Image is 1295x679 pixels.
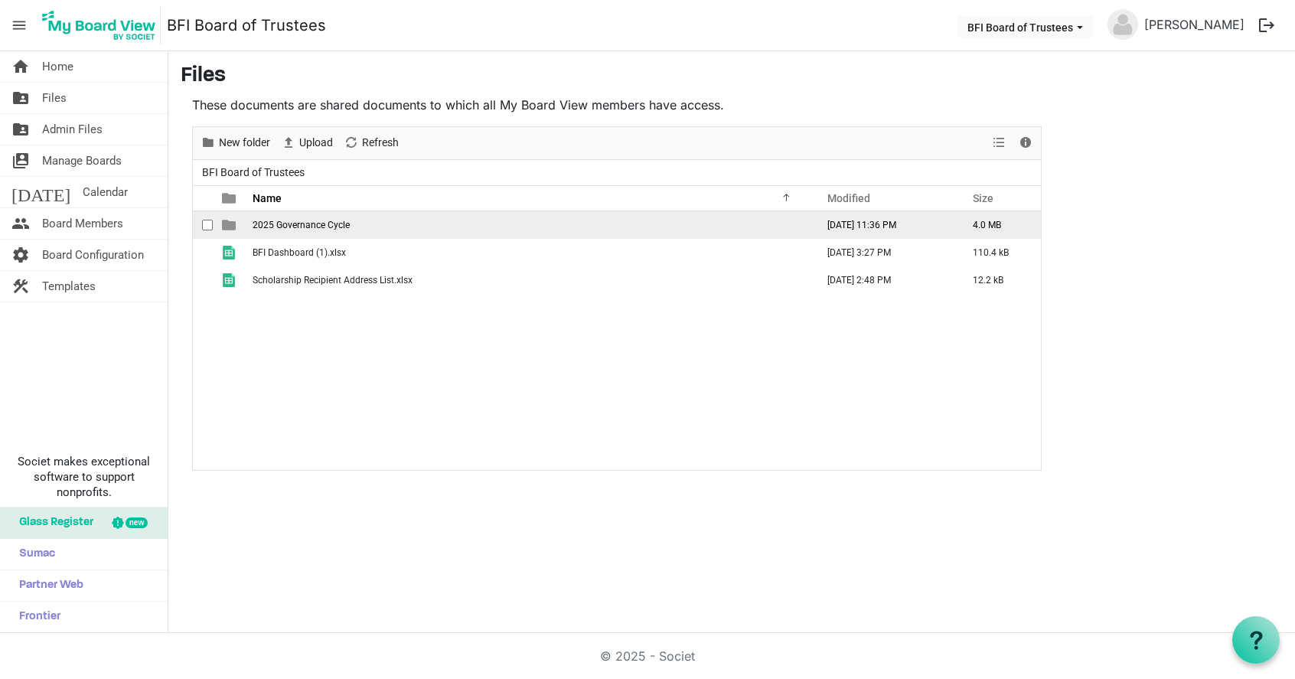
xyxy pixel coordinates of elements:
span: settings [11,240,30,270]
span: home [11,51,30,82]
span: New folder [217,133,272,152]
button: BFI Board of Trustees dropdownbutton [957,16,1093,38]
span: Calendar [83,177,128,207]
span: Upload [298,133,334,152]
div: Refresh [338,127,404,159]
div: New folder [195,127,276,159]
button: Details [1016,133,1036,152]
td: checkbox [193,266,213,294]
div: Upload [276,127,338,159]
span: Admin Files [42,114,103,145]
td: September 19, 2025 3:27 PM column header Modified [811,239,957,266]
span: construction [11,271,30,302]
span: folder_shared [11,114,30,145]
div: View [987,127,1013,159]
span: folder_shared [11,83,30,113]
button: Refresh [341,133,402,152]
span: Partner Web [11,570,83,601]
td: is template cell column header type [213,211,248,239]
td: 2025 Governance Cycle is template cell column header Name [248,211,811,239]
span: Frontier [11,602,60,632]
a: [PERSON_NAME] [1138,9,1251,40]
span: BFI Dashboard (1).xlsx [253,247,346,258]
button: Upload [279,133,336,152]
td: September 25, 2025 2:48 PM column header Modified [811,266,957,294]
span: Size [973,192,993,204]
td: 12.2 kB is template cell column header Size [957,266,1041,294]
span: people [11,208,30,239]
a: BFI Board of Trustees [167,10,326,41]
td: is template cell column header type [213,266,248,294]
span: Name [253,192,282,204]
img: My Board View Logo [38,6,161,44]
button: View dropdownbutton [990,133,1008,152]
td: 110.4 kB is template cell column header Size [957,239,1041,266]
span: Sumac [11,539,55,570]
span: Refresh [360,133,400,152]
td: BFI Dashboard (1).xlsx is template cell column header Name [248,239,811,266]
td: 4.0 MB is template cell column header Size [957,211,1041,239]
div: new [126,517,148,528]
span: Manage Boards [42,145,122,176]
span: Home [42,51,73,82]
span: switch_account [11,145,30,176]
span: Societ makes exceptional software to support nonprofits. [7,454,161,500]
td: checkbox [193,239,213,266]
img: no-profile-picture.svg [1107,9,1138,40]
button: New folder [198,133,273,152]
td: Scholarship Recipient Address List.xlsx is template cell column header Name [248,266,811,294]
h3: Files [181,64,1283,90]
span: Glass Register [11,508,93,538]
a: © 2025 - Societ [600,648,695,664]
td: is template cell column header type [213,239,248,266]
span: Modified [827,192,870,204]
td: checkbox [193,211,213,239]
p: These documents are shared documents to which all My Board View members have access. [192,96,1042,114]
span: Templates [42,271,96,302]
span: Files [42,83,67,113]
span: [DATE] [11,177,70,207]
span: Scholarship Recipient Address List.xlsx [253,275,413,286]
span: Board Configuration [42,240,144,270]
div: Details [1013,127,1039,159]
span: menu [5,11,34,40]
span: BFI Board of Trustees [199,163,308,182]
span: Board Members [42,208,123,239]
span: 2025 Governance Cycle [253,220,350,230]
a: My Board View Logo [38,6,167,44]
button: logout [1251,9,1283,41]
td: September 26, 2025 11:36 PM column header Modified [811,211,957,239]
